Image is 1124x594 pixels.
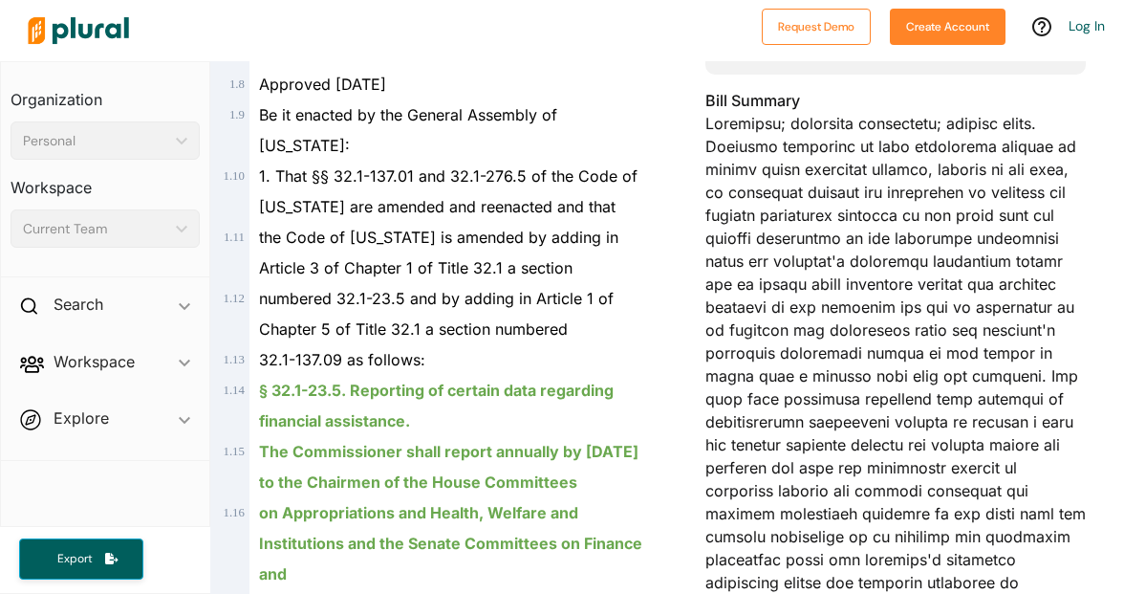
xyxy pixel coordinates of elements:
[223,292,244,305] span: 1 . 12
[259,289,614,339] span: numbered 32.1-23.5 and by adding in Article 1 of Chapter 5 of Title 32.1 a section numbered
[890,9,1005,45] button: Create Account
[11,72,200,114] h3: Organization
[259,75,386,94] span: Approved [DATE]
[224,231,245,244] span: 1 . 11
[259,381,614,430] ins: § 32.1-23.5. Reporting of certain data regarding financial assistance.
[23,131,168,151] div: Personal
[259,228,618,277] span: the Code of [US_STATE] is amended by adding in Article 3 of Chapter 1 of Title 32.1 a section
[1069,17,1105,34] a: Log In
[259,105,557,155] span: Be it enacted by the General Assembly of [US_STATE]:
[54,294,103,315] h2: Search
[762,9,871,45] button: Request Demo
[223,353,244,366] span: 1 . 13
[229,108,245,121] span: 1 . 9
[223,445,244,458] span: 1 . 15
[19,539,143,580] button: Export
[259,503,642,583] ins: on Appropriations and Health, Welfare and Institutions and the Senate Committees on Finance and
[890,15,1005,35] a: Create Account
[223,506,244,519] span: 1 . 16
[259,350,425,369] span: 32.1-137.09 as follows:
[762,15,871,35] a: Request Demo
[223,169,244,183] span: 1 . 10
[44,551,105,567] span: Export
[229,77,245,91] span: 1 . 8
[11,160,200,202] h3: Workspace
[259,166,638,216] span: 1. That §§ 32.1-137.01 and 32.1-276.5 of the Code of [US_STATE] are amended and reenacted and that
[259,442,638,492] ins: The Commissioner shall report annually by [DATE] to the Chairmen of the House Committees
[705,89,1086,112] h3: Bill Summary
[223,384,244,397] span: 1 . 14
[23,219,168,239] div: Current Team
